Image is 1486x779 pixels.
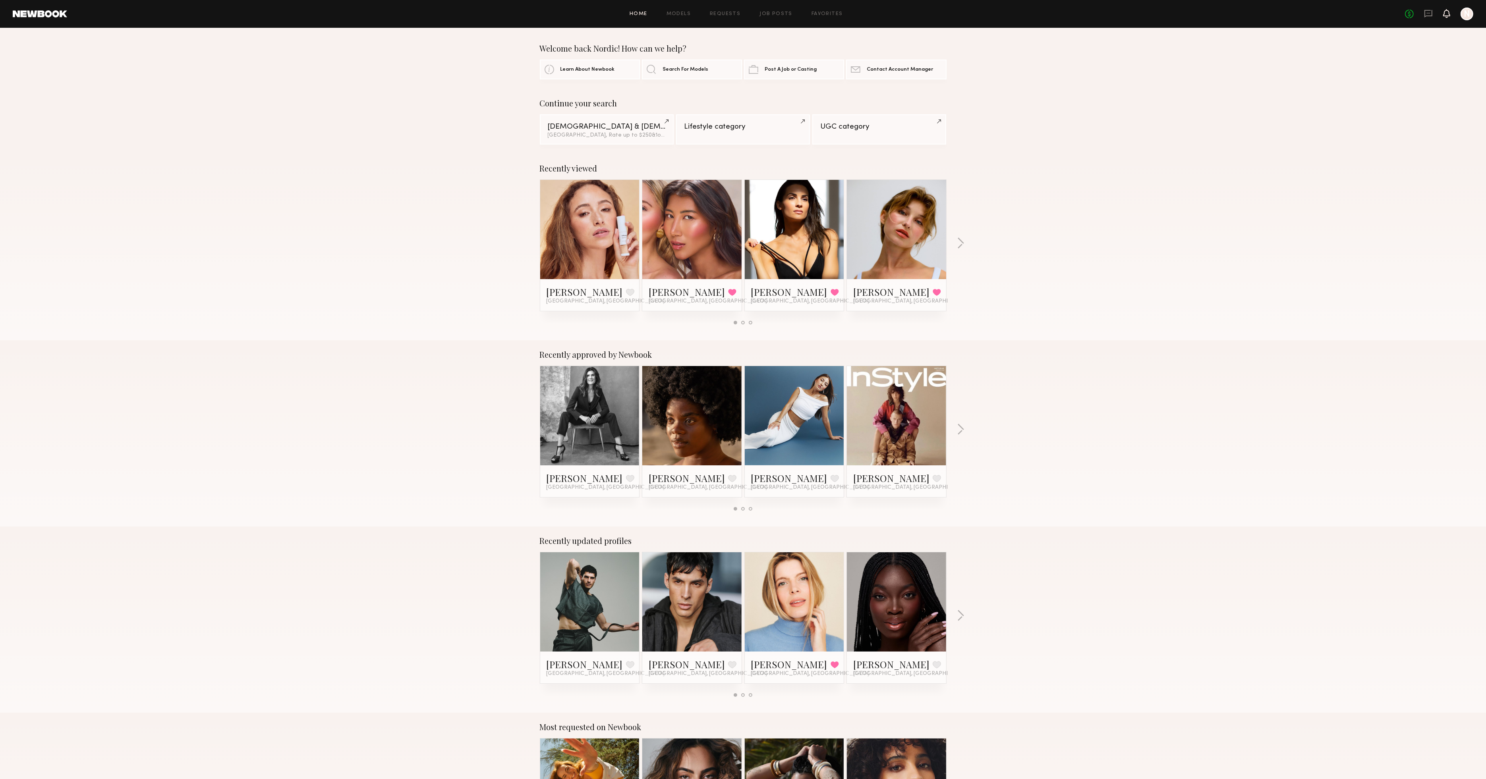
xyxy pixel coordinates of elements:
[649,671,767,677] span: [GEOGRAPHIC_DATA], [GEOGRAPHIC_DATA]
[540,350,947,359] div: Recently approved by Newbook
[649,472,725,484] a: [PERSON_NAME]
[540,98,947,108] div: Continue your search
[540,60,640,79] a: Learn About Newbook
[649,285,725,298] a: [PERSON_NAME]
[548,123,666,131] div: [DEMOGRAPHIC_DATA] & [DEMOGRAPHIC_DATA] Models
[853,671,972,677] span: [GEOGRAPHIC_DATA], [GEOGRAPHIC_DATA]
[560,67,615,72] span: Learn About Newbook
[676,114,810,145] a: Lifestyle category
[540,164,947,173] div: Recently viewed
[759,12,792,17] a: Job Posts
[765,67,817,72] span: Post A Job or Casting
[751,484,870,491] span: [GEOGRAPHIC_DATA], [GEOGRAPHIC_DATA]
[812,114,946,145] a: UGC category
[540,536,947,546] div: Recently updated profiles
[547,484,665,491] span: [GEOGRAPHIC_DATA], [GEOGRAPHIC_DATA]
[1461,8,1473,20] a: N
[667,12,691,17] a: Models
[547,298,665,305] span: [GEOGRAPHIC_DATA], [GEOGRAPHIC_DATA]
[548,133,666,138] div: [GEOGRAPHIC_DATA], Rate up to $250
[820,123,938,131] div: UGC category
[853,285,929,298] a: [PERSON_NAME]
[652,133,686,138] span: & 1 other filter
[812,12,843,17] a: Favorites
[649,484,767,491] span: [GEOGRAPHIC_DATA], [GEOGRAPHIC_DATA]
[684,123,802,131] div: Lifestyle category
[663,67,708,72] span: Search For Models
[751,472,827,484] a: [PERSON_NAME]
[853,658,929,671] a: [PERSON_NAME]
[751,671,870,677] span: [GEOGRAPHIC_DATA], [GEOGRAPHIC_DATA]
[547,671,665,677] span: [GEOGRAPHIC_DATA], [GEOGRAPHIC_DATA]
[751,285,827,298] a: [PERSON_NAME]
[649,658,725,671] a: [PERSON_NAME]
[867,67,933,72] span: Contact Account Manager
[853,484,972,491] span: [GEOGRAPHIC_DATA], [GEOGRAPHIC_DATA]
[751,658,827,671] a: [PERSON_NAME]
[540,722,947,732] div: Most requested on Newbook
[649,298,767,305] span: [GEOGRAPHIC_DATA], [GEOGRAPHIC_DATA]
[751,298,870,305] span: [GEOGRAPHIC_DATA], [GEOGRAPHIC_DATA]
[846,60,946,79] a: Contact Account Manager
[547,472,623,484] a: [PERSON_NAME]
[642,60,742,79] a: Search For Models
[853,298,972,305] span: [GEOGRAPHIC_DATA], [GEOGRAPHIC_DATA]
[547,285,623,298] a: [PERSON_NAME]
[853,472,929,484] a: [PERSON_NAME]
[744,60,844,79] a: Post A Job or Casting
[630,12,647,17] a: Home
[540,44,947,53] div: Welcome back Nordic! How can we help?
[547,658,623,671] a: [PERSON_NAME]
[710,12,740,17] a: Requests
[540,114,674,145] a: [DEMOGRAPHIC_DATA] & [DEMOGRAPHIC_DATA] Models[GEOGRAPHIC_DATA], Rate up to $250&1other filter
